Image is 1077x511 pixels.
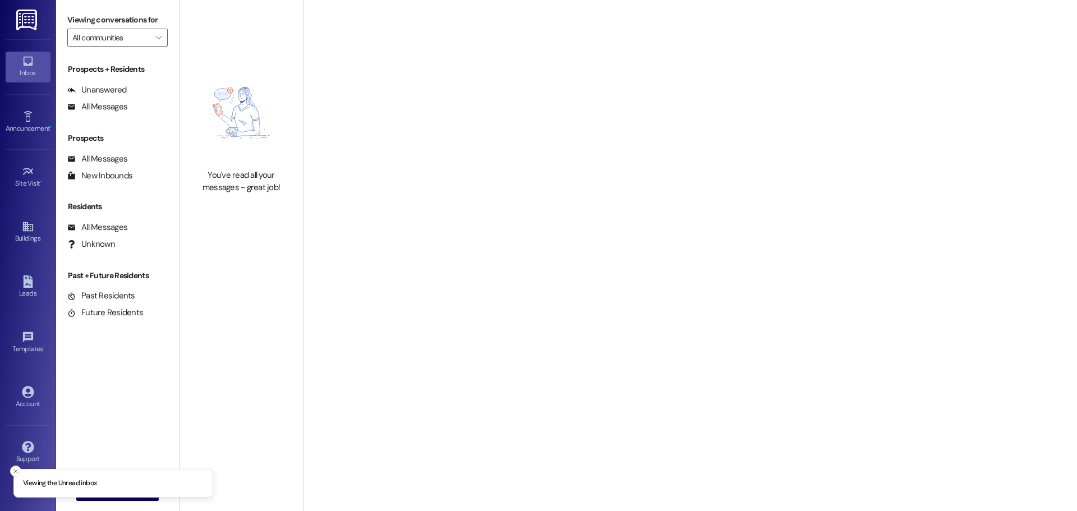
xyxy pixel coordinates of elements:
div: Past Residents [67,290,135,302]
div: Prospects [56,132,179,144]
div: New Inbounds [67,170,132,182]
input: All communities [72,29,150,47]
div: Residents [56,201,179,213]
a: Templates • [6,328,50,358]
div: Unanswered [67,84,127,96]
i:  [155,33,162,42]
div: Past + Future Residents [56,270,179,282]
label: Viewing conversations for [67,11,168,29]
div: Prospects + Residents [56,63,179,75]
div: Unknown [67,238,115,250]
a: Leads [6,272,50,302]
span: • [43,343,45,351]
button: Close toast [10,466,21,477]
a: Buildings [6,217,50,247]
a: Support [6,438,50,468]
span: • [50,123,52,131]
div: Future Residents [67,307,143,319]
div: All Messages [67,101,127,113]
p: Viewing the Unread inbox [23,478,96,489]
div: All Messages [67,153,127,165]
img: empty-state [192,62,291,164]
a: Inbox [6,52,50,82]
div: You've read all your messages - great job! [192,169,291,194]
div: All Messages [67,222,127,233]
a: Site Visit • [6,162,50,192]
img: ResiDesk Logo [16,10,39,30]
span: • [40,178,42,186]
a: Account [6,383,50,413]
